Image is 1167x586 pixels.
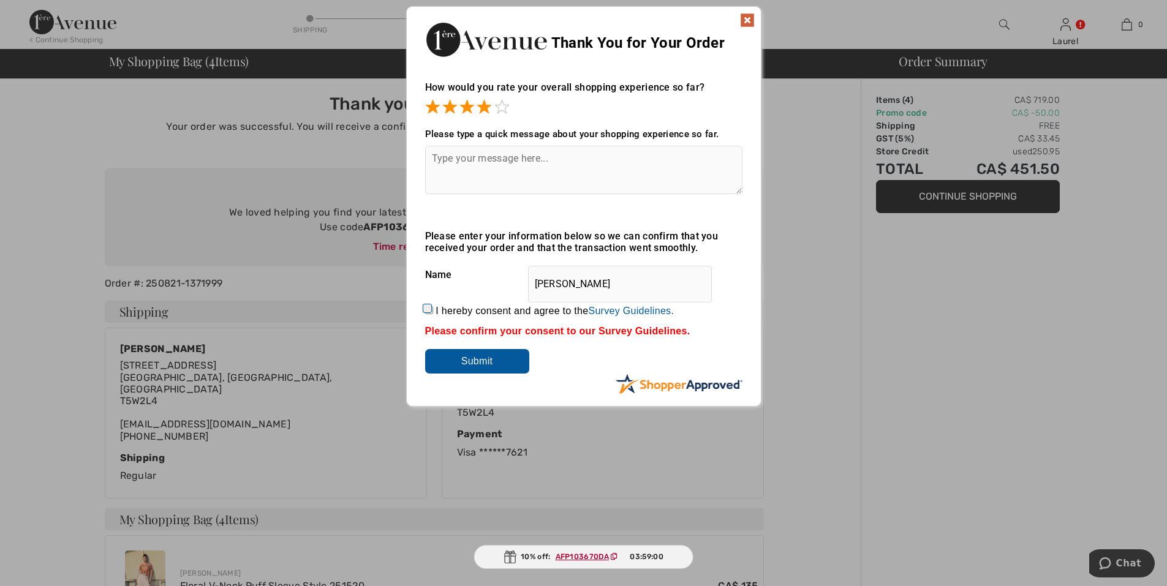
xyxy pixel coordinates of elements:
img: Gift.svg [504,550,516,563]
img: Thank You for Your Order [425,19,548,60]
div: Name [425,260,742,290]
ins: AFP103670DA [556,552,609,561]
span: Chat [27,9,52,20]
img: x [740,13,755,28]
span: Thank You for Your Order [551,34,725,51]
label: I hereby consent and agree to the [436,306,674,317]
a: Survey Guidelines. [588,306,674,316]
div: 10% off: [474,545,693,569]
input: Submit [425,349,529,374]
div: Please type a quick message about your shopping experience so far. [425,129,742,140]
span: 03:59:00 [630,551,663,562]
div: How would you rate your overall shopping experience so far? [425,69,742,116]
div: Please confirm your consent to our Survey Guidelines. [425,326,742,337]
div: Please enter your information below so we can confirm that you received your order and that the t... [425,230,742,254]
